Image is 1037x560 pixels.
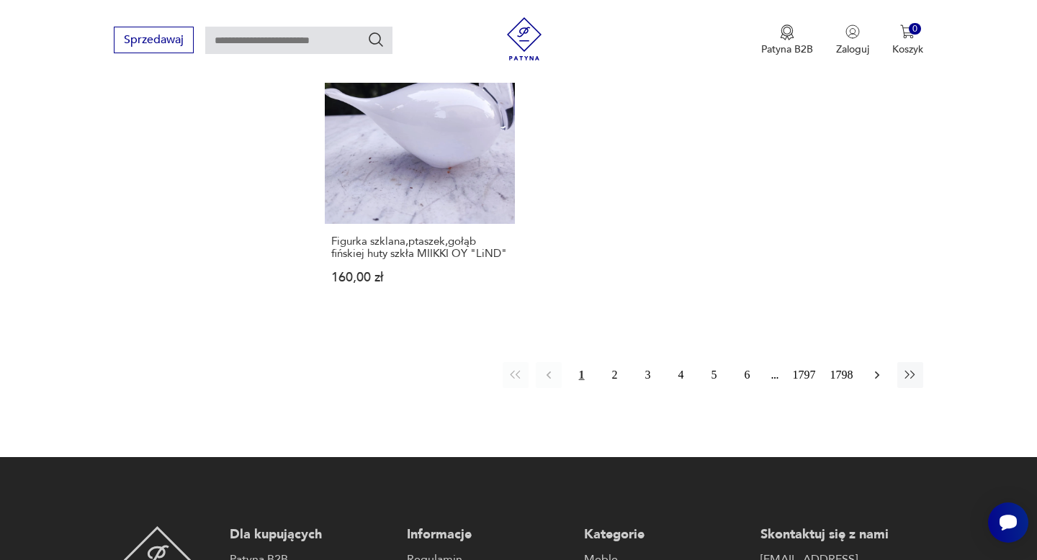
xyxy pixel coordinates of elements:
[900,24,915,39] img: Ikona koszyka
[780,24,794,40] img: Ikona medalu
[892,24,923,56] button: 0Koszyk
[602,362,628,388] button: 2
[909,23,921,35] div: 0
[845,24,860,39] img: Ikonka użytkownika
[114,27,194,53] button: Sprzedawaj
[407,526,570,543] p: Informacje
[331,271,508,284] p: 160,00 zł
[760,526,923,543] p: Skontaktuj się z nami
[735,362,760,388] button: 6
[635,362,661,388] button: 3
[569,362,595,388] button: 1
[761,42,813,56] p: Patyna B2B
[789,362,820,388] button: 1797
[230,526,392,543] p: Dla kupujących
[761,24,813,56] button: Patyna B2B
[325,35,514,312] a: Figurka szklana,ptaszek,gołąb fińskiej huty szkła MIIKKI OY "LiND"Figurka szklana,ptaszek,gołąb f...
[584,526,747,543] p: Kategorie
[331,235,508,260] h3: Figurka szklana,ptaszek,gołąb fińskiej huty szkła MIIKKI OY "LiND"
[503,17,546,60] img: Patyna - sklep z meblami i dekoracjami vintage
[988,502,1028,543] iframe: Smartsupp widget button
[367,31,385,48] button: Szukaj
[827,362,857,388] button: 1798
[668,362,694,388] button: 4
[892,42,923,56] p: Koszyk
[836,24,869,56] button: Zaloguj
[761,24,813,56] a: Ikona medaluPatyna B2B
[836,42,869,56] p: Zaloguj
[701,362,727,388] button: 5
[114,36,194,46] a: Sprzedawaj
